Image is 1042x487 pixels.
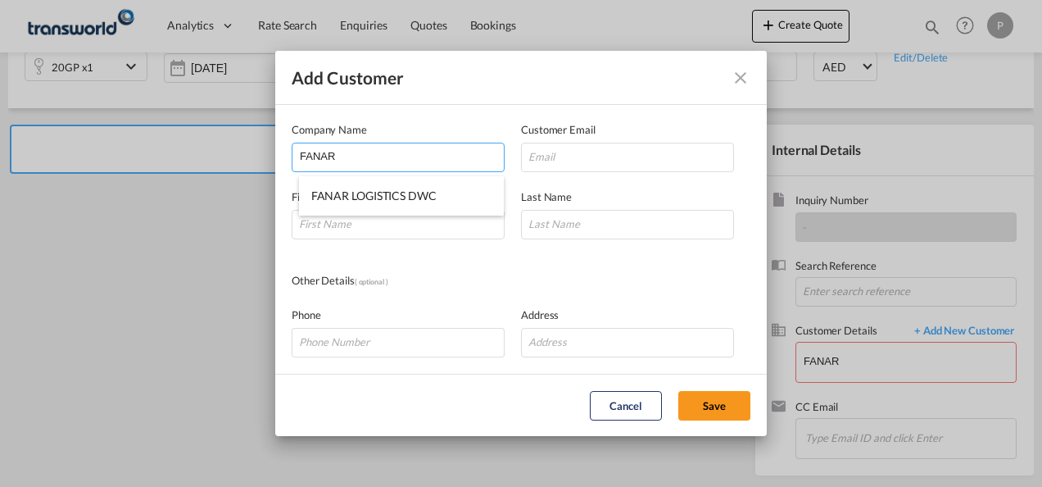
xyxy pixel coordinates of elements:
[292,210,505,239] input: First Name
[521,308,559,321] span: Address
[311,189,437,203] span: FANAR LOGISTICS DWC
[292,328,505,357] input: Phone Number
[521,190,572,203] span: Last Name
[590,391,662,421] button: Cancel
[292,190,343,203] span: First Name
[275,51,767,436] md-dialog: Add Customer Company ...
[521,210,734,239] input: Last Name
[355,277,388,286] span: ( optional )
[292,67,324,88] span: Add
[521,328,734,357] input: Address
[678,391,750,421] button: Save
[327,67,404,88] span: Customer
[521,123,596,136] span: Customer Email
[521,143,734,172] input: Email
[292,123,367,136] span: Company Name
[292,308,321,321] span: Phone
[724,61,757,94] button: icon-close
[292,272,521,290] div: Other Details
[731,68,750,88] md-icon: icon-close
[300,143,504,168] input: Company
